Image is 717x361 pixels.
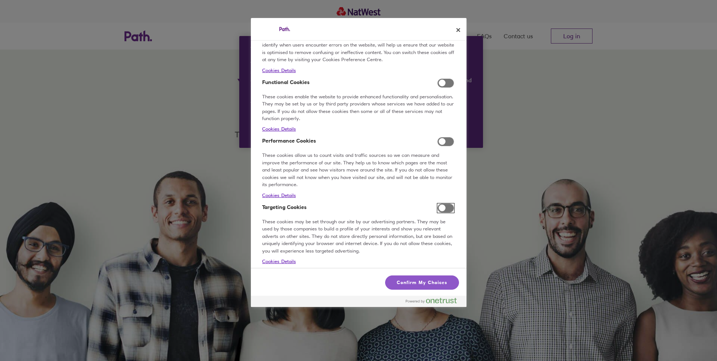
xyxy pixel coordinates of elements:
[262,192,296,198] button: Cookie Details button opens Cookie List menu
[385,275,459,290] button: Confirm My Choices
[251,18,466,307] div: Privacy Preference Center
[406,298,463,307] a: Powered by OneTrust Opens in a new Tab
[262,258,296,264] button: Cookie Details button opens Cookie List menu
[450,22,466,38] button: Close
[262,137,405,145] h4: Performance Cookies
[262,218,454,254] p: These cookies may be set through our site by our advertising partners. They may be used by those ...
[262,203,405,211] h4: Targeting Cookies
[262,22,307,37] div: Company Logo
[262,126,296,132] button: Cookie Details button opens Cookie List menu
[406,298,457,304] img: Powered by OneTrust Opens in a new Tab
[262,78,405,86] h4: Functional Cookies
[437,78,454,88] span: Functional Cookies
[437,137,454,146] span: Performance Cookies
[251,18,466,307] div: Preference center
[277,22,292,37] img: Company Logo
[437,203,454,213] span: Targeting Cookies
[262,93,454,122] p: These cookies enable the website to provide enhanced functionality and personalisation. They may ...
[262,67,296,73] button: Cookie Details button opens Cookie List menu
[262,152,454,188] p: These cookies allow us to count visits and traffic sources so we can measure and improve the perf...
